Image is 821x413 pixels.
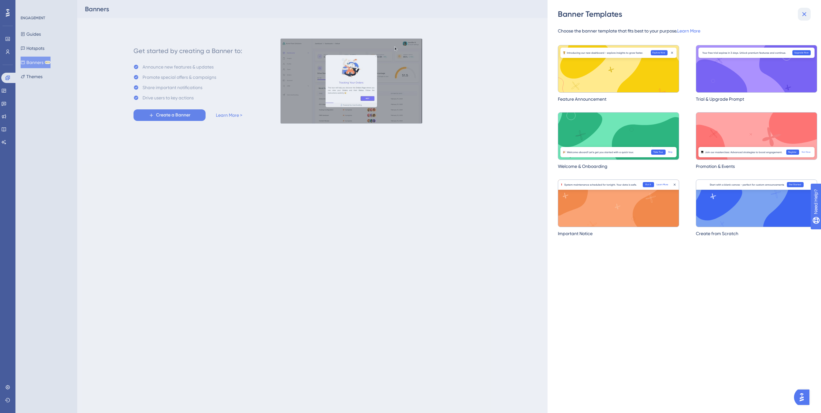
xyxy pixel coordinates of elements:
img: Welcome & Onboarding [558,112,679,160]
iframe: UserGuiding AI Assistant Launcher [794,388,813,407]
div: Welcome & Onboarding [558,162,679,170]
img: Create from Scratch [696,179,817,227]
img: Feature Announcement [558,45,679,93]
div: Important Notice [558,230,679,237]
span: Need Help? [15,2,40,9]
img: Trial & Upgrade Prompt [696,45,817,93]
img: Important Notice [558,179,679,227]
div: Trial & Upgrade Prompt [696,95,817,103]
div: Create from Scratch [696,230,817,237]
div: Feature Announcement [558,95,679,103]
div: Promotion & Events [696,162,817,170]
span: Choose the banner template that fits best to your purpose. [558,27,817,35]
a: Learn More [677,28,700,33]
div: Banner Templates [558,9,812,19]
img: Promotion & Events [696,112,817,160]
